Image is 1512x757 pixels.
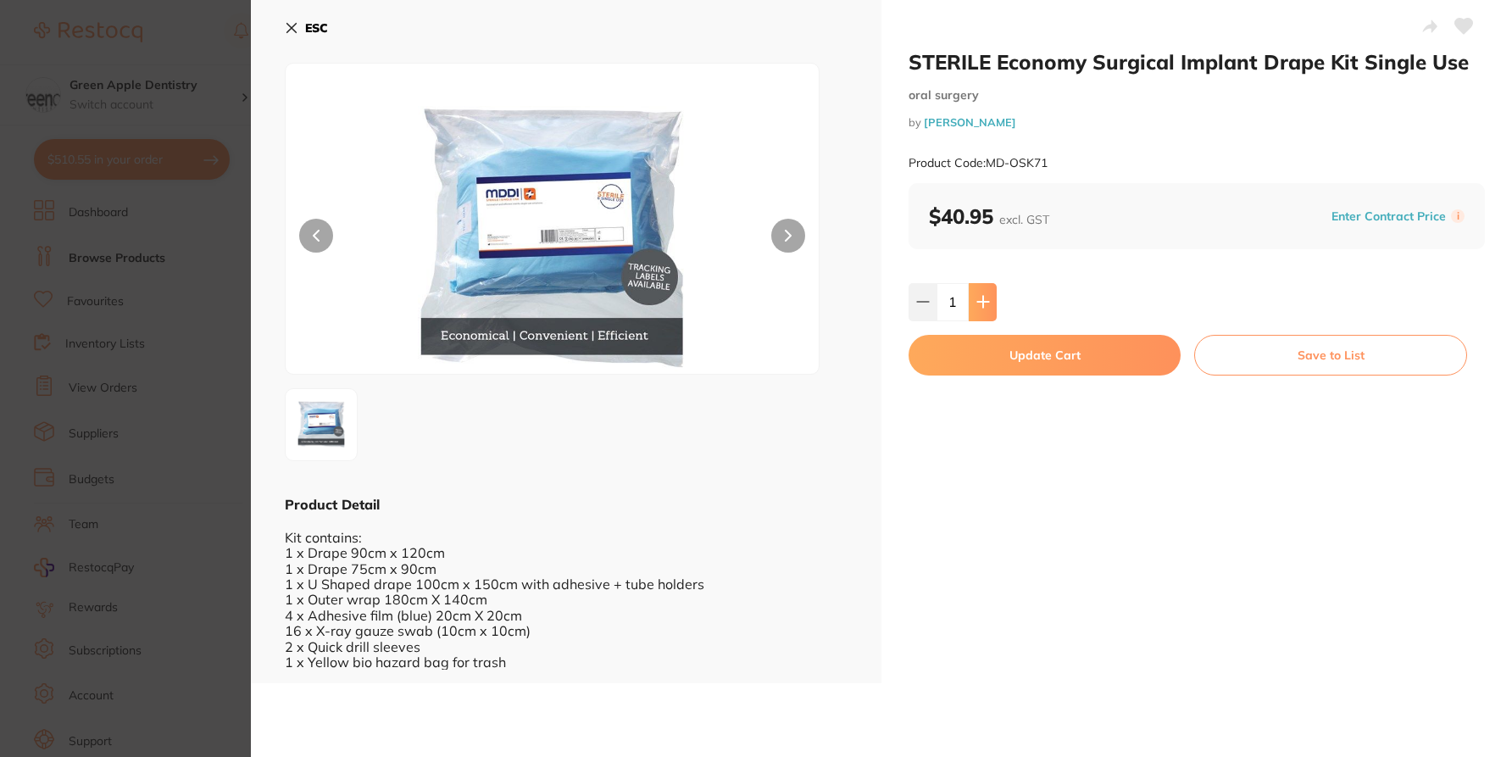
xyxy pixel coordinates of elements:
[909,156,1048,170] small: Product Code: MD-OSK71
[291,394,352,455] img: LmpwZw
[909,335,1181,376] button: Update Cart
[305,20,328,36] b: ESC
[999,212,1049,227] span: excl. GST
[909,116,1485,129] small: by
[285,514,848,670] div: Kit contains: 1 x Drape 90cm x 120cm 1 x Drape 75cm x 90cm 1 x U Shaped drape 100cm x 150cm with ...
[1451,209,1465,223] label: i
[1194,335,1467,376] button: Save to List
[909,49,1485,75] h2: STERILE Economy Surgical Implant Drape Kit Single Use
[929,203,1049,229] b: $40.95
[909,88,1485,103] small: oral surgery
[392,106,712,374] img: LmpwZw
[285,14,328,42] button: ESC
[924,115,1016,129] a: [PERSON_NAME]
[1326,209,1451,225] button: Enter Contract Price
[285,496,380,513] b: Product Detail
